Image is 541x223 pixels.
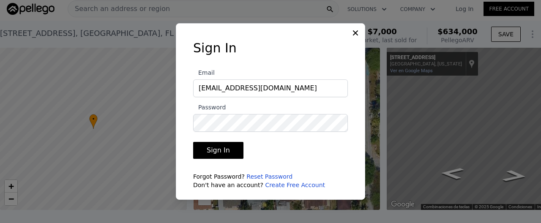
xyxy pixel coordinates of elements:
a: Reset Password [246,173,292,180]
span: Email [193,69,215,76]
span: Password [193,104,226,111]
div: Forgot Password? Don't have an account? [193,172,348,189]
input: Email [193,79,348,97]
input: Password [193,114,348,132]
h3: Sign In [193,41,348,56]
button: Sign In [193,142,243,159]
a: Create Free Account [265,182,325,188]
